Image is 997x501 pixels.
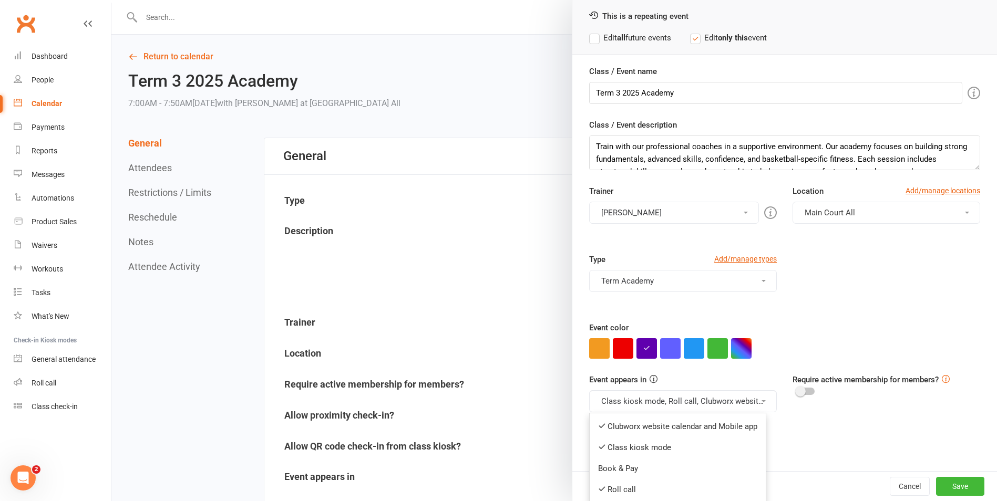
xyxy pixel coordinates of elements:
[589,321,629,334] label: Event color
[14,139,111,163] a: Reports
[32,147,57,155] div: Reports
[589,82,962,104] input: Enter event name
[32,355,96,363] div: General attendance
[714,253,777,265] a: Add/manage types
[32,170,65,179] div: Messages
[718,33,748,43] strong: only this
[32,402,78,411] div: Class check-in
[589,373,646,386] label: Event appears in
[32,379,56,387] div: Roll call
[589,270,777,292] button: Term Academy
[14,257,111,281] a: Workouts
[13,11,39,37] a: Clubworx
[890,477,930,496] button: Cancel
[590,437,766,458] a: Class kiosk mode
[590,479,766,500] a: Roll call
[589,185,613,197] label: Trainer
[32,99,62,108] div: Calendar
[690,32,767,44] label: Edit event
[32,265,63,273] div: Workouts
[793,375,939,384] label: Require active membership for members?
[589,32,671,44] label: Edit future events
[32,194,74,202] div: Automations
[14,116,111,139] a: Payments
[32,312,69,320] div: What's New
[793,202,980,224] button: Main Court All
[936,477,984,496] button: Save
[589,65,657,78] label: Class / Event name
[14,45,111,68] a: Dashboard
[14,371,111,395] a: Roll call
[32,76,54,84] div: People
[589,390,777,412] button: Class kiosk mode, Roll call, Clubworx website calendar and Mobile app
[32,52,68,60] div: Dashboard
[14,281,111,305] a: Tasks
[590,416,766,437] a: Clubworx website calendar and Mobile app
[14,186,111,210] a: Automations
[14,163,111,186] a: Messages
[589,11,980,21] div: This is a repeating event
[14,395,111,419] a: Class kiosk mode
[11,465,36,490] iframe: Intercom live chat
[14,210,111,234] a: Product Sales
[14,234,111,257] a: Waivers
[14,68,111,92] a: People
[617,33,625,43] strong: all
[589,253,605,266] label: Type
[14,348,111,371] a: General attendance kiosk mode
[793,185,824,197] label: Location
[32,288,50,297] div: Tasks
[906,185,980,196] a: Add/manage locations
[590,458,766,479] a: Book & Pay
[589,202,759,224] button: [PERSON_NAME]
[32,241,57,249] div: Waivers
[32,217,77,226] div: Product Sales
[805,208,855,217] span: Main Court All
[589,119,677,131] label: Class / Event description
[32,123,65,131] div: Payments
[14,92,111,116] a: Calendar
[32,465,40,474] span: 2
[14,305,111,328] a: What's New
